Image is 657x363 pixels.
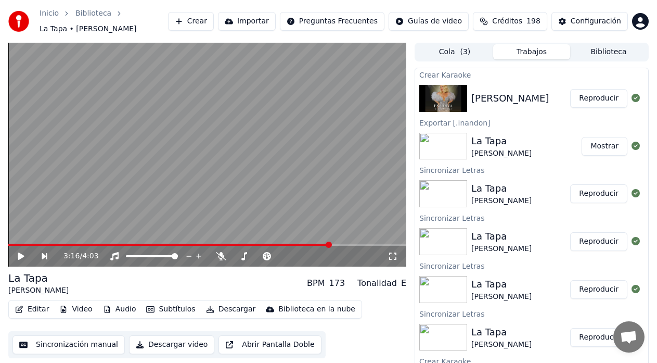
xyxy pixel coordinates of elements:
button: Descargar video [129,335,214,354]
div: La Tapa [471,181,532,196]
button: Sincronización manual [12,335,125,354]
button: Descargar [202,302,260,317]
button: Reproducir [570,184,627,203]
button: Biblioteca [570,44,647,59]
button: Guías de video [389,12,469,31]
a: Biblioteca [75,8,111,19]
div: 173 [329,277,345,290]
div: [PERSON_NAME] [471,292,532,302]
span: ( 3 ) [460,47,470,57]
span: La Tapa • [PERSON_NAME] [40,24,137,34]
div: La Tapa [471,325,532,340]
button: Créditos198 [473,12,547,31]
button: Mostrar [582,137,627,156]
div: Configuración [571,16,621,27]
div: Crear Karaoke [415,68,648,81]
div: Biblioteca en la nube [278,304,355,315]
div: [PERSON_NAME] [471,244,532,254]
button: Reproducir [570,89,627,108]
div: E [401,277,406,290]
button: Configuración [551,12,628,31]
div: [PERSON_NAME] [471,196,532,206]
div: [PERSON_NAME] [471,91,549,106]
button: Trabajos [493,44,570,59]
nav: breadcrumb [40,8,168,34]
div: Sincronizar Letras [415,164,648,176]
div: La Tapa [8,271,69,285]
button: Reproducir [570,328,627,347]
button: Video [55,302,96,317]
span: Créditos [492,16,522,27]
div: Exportar [.inandon] [415,116,648,129]
div: BPM [307,277,325,290]
div: Sincronizar Letras [415,211,648,224]
span: 4:03 [82,251,98,261]
img: youka [8,11,29,32]
div: Tonalidad [357,277,397,290]
div: Chat abierto [613,321,645,353]
button: Reproducir [570,232,627,251]
span: 3:16 [63,251,80,261]
button: Reproducir [570,280,627,299]
button: Preguntas Frecuentes [280,12,384,31]
div: La Tapa [471,229,532,244]
div: La Tapa [471,277,532,292]
div: [PERSON_NAME] [8,285,69,296]
button: Subtítulos [142,302,199,317]
button: Editar [11,302,53,317]
div: Sincronizar Letras [415,307,648,320]
button: Crear [168,12,214,31]
div: [PERSON_NAME] [471,340,532,350]
span: 198 [526,16,540,27]
button: Abrir Pantalla Doble [218,335,321,354]
a: Inicio [40,8,59,19]
button: Importar [218,12,276,31]
div: / [63,251,88,261]
div: La Tapa [471,134,532,148]
div: [PERSON_NAME] [471,148,532,159]
button: Audio [99,302,140,317]
div: Sincronizar Letras [415,259,648,272]
button: Cola [416,44,493,59]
